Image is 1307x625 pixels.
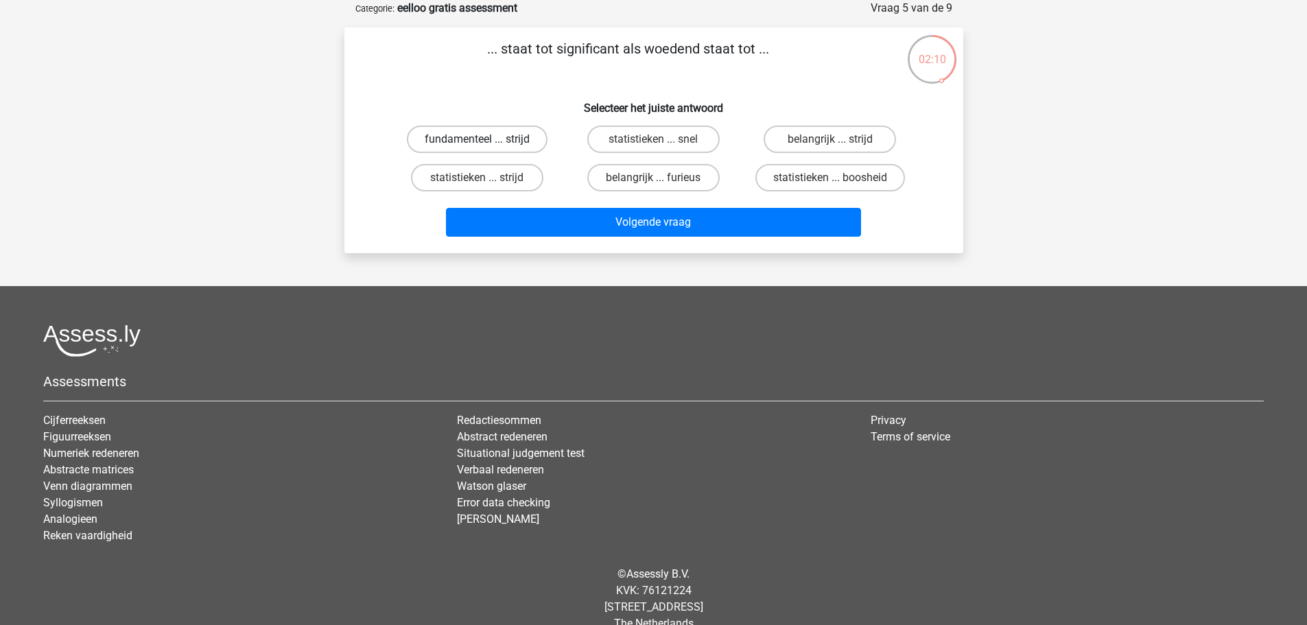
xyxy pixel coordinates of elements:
[906,34,958,68] div: 02:10
[407,126,547,153] label: fundamenteel ... strijd
[43,480,132,493] a: Venn diagrammen
[764,126,896,153] label: belangrijk ... strijd
[587,164,720,191] label: belangrijk ... furieus
[355,3,395,14] small: Categorie:
[43,447,139,460] a: Numeriek redeneren
[366,38,890,80] p: ... staat tot significant als woedend staat tot ...
[43,512,97,526] a: Analogieen
[446,208,861,237] button: Volgende vraag
[43,325,141,357] img: Assessly logo
[457,414,541,427] a: Redactiesommen
[366,91,941,115] h6: Selecteer het juiste antwoord
[457,496,550,509] a: Error data checking
[43,414,106,427] a: Cijferreeksen
[755,164,905,191] label: statistieken ... boosheid
[457,430,547,443] a: Abstract redeneren
[871,430,950,443] a: Terms of service
[871,414,906,427] a: Privacy
[43,373,1264,390] h5: Assessments
[457,463,544,476] a: Verbaal redeneren
[43,496,103,509] a: Syllogismen
[411,164,543,191] label: statistieken ... strijd
[397,1,517,14] strong: eelloo gratis assessment
[457,480,526,493] a: Watson glaser
[587,126,720,153] label: statistieken ... snel
[43,430,111,443] a: Figuurreeksen
[43,529,132,542] a: Reken vaardigheid
[457,512,539,526] a: [PERSON_NAME]
[457,447,585,460] a: Situational judgement test
[626,567,690,580] a: Assessly B.V.
[43,463,134,476] a: Abstracte matrices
